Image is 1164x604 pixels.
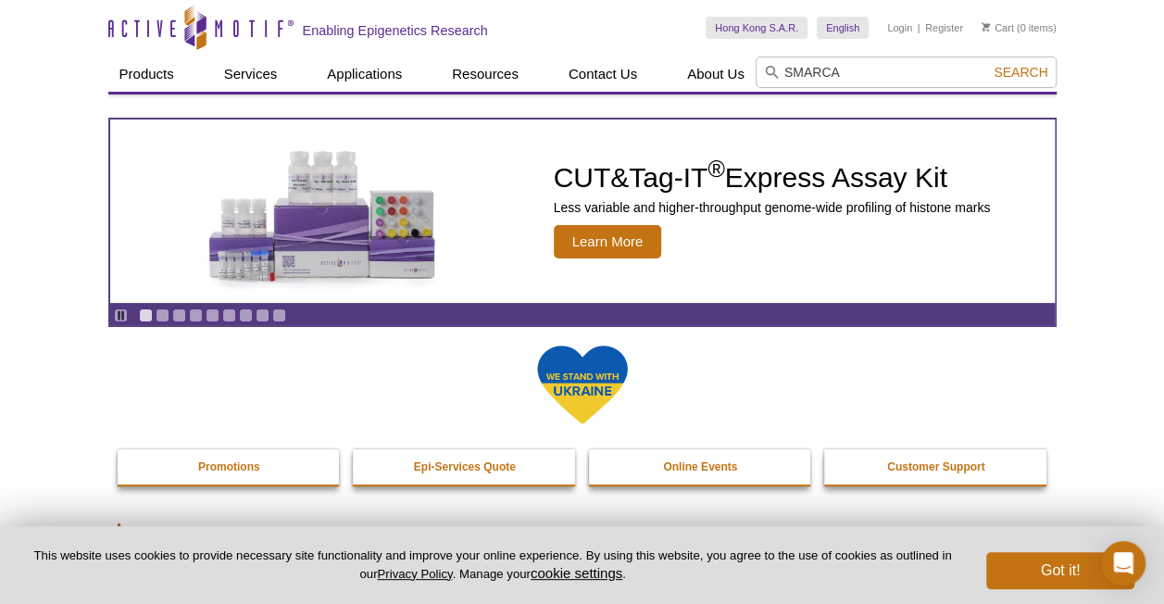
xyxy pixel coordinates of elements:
[108,57,185,92] a: Products
[256,308,269,322] a: Go to slide 8
[756,57,1057,88] input: Keyword, Cat. No.
[213,57,289,92] a: Services
[206,308,219,322] a: Go to slide 5
[824,449,1048,484] a: Customer Support
[110,120,1055,303] a: CUT&Tag-IT Express Assay Kit CUT&Tag-IT®Express Assay Kit Less variable and higher-throughput gen...
[918,17,920,39] li: |
[554,225,662,258] span: Learn More
[887,460,984,473] strong: Customer Support
[982,22,990,31] img: Your Cart
[536,344,629,426] img: We Stand With Ukraine
[377,567,452,581] a: Privacy Policy
[1101,541,1145,585] div: Open Intercom Messenger
[222,308,236,322] a: Go to slide 6
[554,199,991,216] p: Less variable and higher-throughput genome-wide profiling of histone marks
[887,21,912,34] a: Login
[110,120,1055,303] article: CUT&Tag-IT Express Assay Kit
[316,57,413,92] a: Applications
[172,308,186,322] a: Go to slide 3
[303,22,488,39] h2: Enabling Epigenetics Research
[272,308,286,322] a: Go to slide 9
[554,164,991,192] h2: CUT&Tag-IT Express Assay Kit
[707,156,724,182] sup: ®
[663,460,737,473] strong: Online Events
[30,547,956,583] p: This website uses cookies to provide necessary site functionality and improve your online experie...
[706,17,807,39] a: Hong Kong S.A.R.
[994,65,1047,80] span: Search
[139,308,153,322] a: Go to slide 1
[353,449,577,484] a: Epi-Services Quote
[198,460,260,473] strong: Promotions
[114,308,128,322] a: Toggle autoplay
[925,21,963,34] a: Register
[988,64,1053,81] button: Search
[982,21,1014,34] a: Cart
[817,17,869,39] a: English
[156,308,169,322] a: Go to slide 2
[118,523,1047,551] h2: Featured Products
[531,565,622,581] button: cookie settings
[414,460,516,473] strong: Epi-Services Quote
[169,109,475,313] img: CUT&Tag-IT Express Assay Kit
[441,57,530,92] a: Resources
[982,17,1057,39] li: (0 items)
[676,57,756,92] a: About Us
[986,552,1134,589] button: Got it!
[239,308,253,322] a: Go to slide 7
[589,449,813,484] a: Online Events
[118,449,342,484] a: Promotions
[557,57,648,92] a: Contact Us
[189,308,203,322] a: Go to slide 4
